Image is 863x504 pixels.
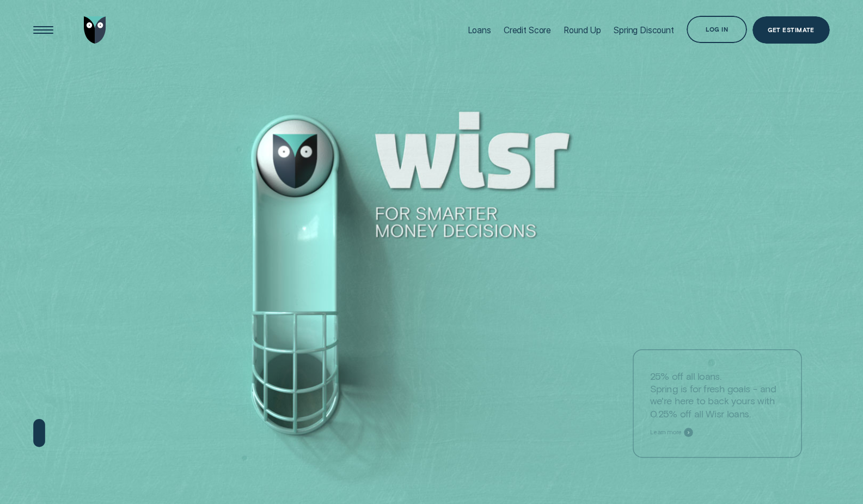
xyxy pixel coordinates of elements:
img: Wisr [84,16,107,44]
p: 25% off all loans. Spring is for fresh goals - and we're here to back yours with 0.25% off all Wi... [650,370,785,420]
a: Get Estimate [752,16,830,44]
div: Credit Score [504,25,551,35]
div: Spring Discount [614,25,674,35]
span: Learn more [650,429,681,436]
div: Loans [468,25,491,35]
button: Log in [687,16,747,43]
button: Open Menu [30,16,57,44]
div: Round Up [564,25,601,35]
a: 25% off all loans.Spring is for fresh goals - and we're here to back yours with 0.25% off all Wis... [633,349,802,458]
